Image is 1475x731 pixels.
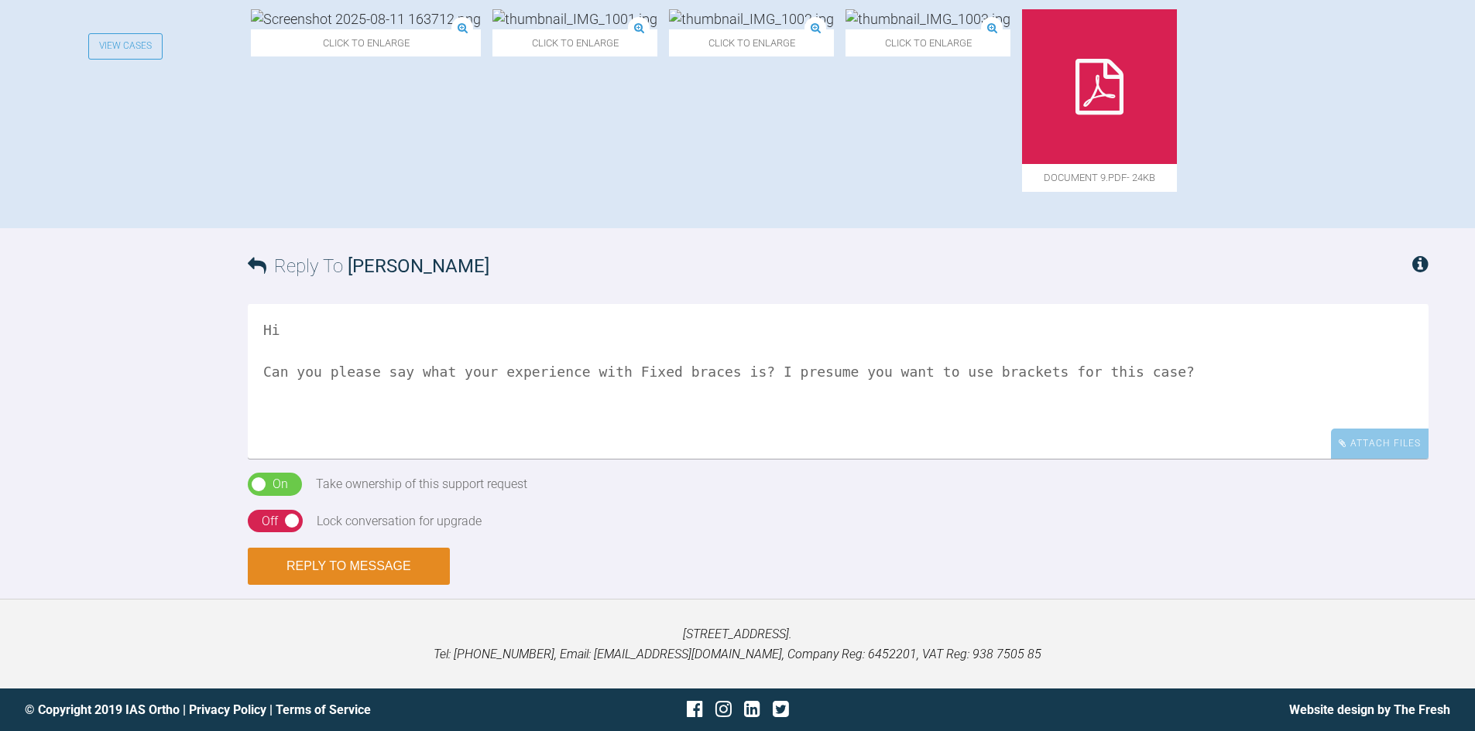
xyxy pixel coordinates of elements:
a: Terms of Service [276,702,371,717]
button: Reply to Message [248,548,450,585]
div: Off [262,511,278,531]
h3: Reply To [248,251,489,281]
span: Document 9.pdf - 24KB [1022,164,1177,191]
span: Click to enlarge [669,29,834,56]
a: Privacy Policy [189,702,266,717]
span: Click to enlarge [846,29,1010,56]
div: Take ownership of this support request [316,474,527,494]
div: On [273,474,288,494]
img: thumbnail_IMG_1003.jpg [846,9,1010,29]
span: Click to enlarge [492,29,657,56]
div: © Copyright 2019 IAS Ortho | | [25,700,500,720]
div: Lock conversation for upgrade [317,511,482,531]
div: Attach Files [1331,429,1429,459]
textarea: Hi Can you please say what your experience with Fixed braces is? I presume you want to use bracke... [248,304,1429,459]
span: Click to enlarge [251,29,481,56]
img: Screenshot 2025-08-11 163712.png [251,9,481,29]
img: thumbnail_IMG_1001.jpg [492,9,657,29]
img: thumbnail_IMG_1002.jpg [669,9,834,29]
a: View Cases [88,33,163,60]
a: Website design by The Fresh [1289,702,1450,717]
p: [STREET_ADDRESS]. Tel: [PHONE_NUMBER], Email: [EMAIL_ADDRESS][DOMAIN_NAME], Company Reg: 6452201,... [25,624,1450,664]
span: [PERSON_NAME] [348,255,489,277]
